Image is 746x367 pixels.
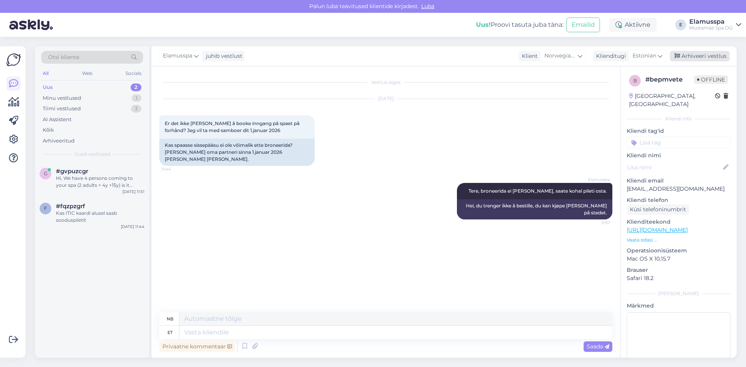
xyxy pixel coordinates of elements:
[159,139,315,166] div: Kas spaasse sissepääsu ei ole võimalik ette broneerida? [PERSON_NAME] oma partneri sinna 1.januar...
[165,120,301,133] span: Er det ikke [PERSON_NAME] å booke inngang på spaet på forhånd? Jeg vil ta med samboer dit 1.janua...
[645,75,694,84] div: # bepmvete
[627,163,722,172] input: Lisa nimi
[627,127,730,135] p: Kliendi tag'id
[43,116,71,123] div: AI Assistent
[627,266,730,274] p: Brauser
[457,199,612,219] div: Hei, du trenger ikke å bestille, du kan kjøpe [PERSON_NAME] på stedet.
[566,17,600,32] button: Emailid
[124,68,143,78] div: Socials
[593,52,626,60] div: Klienditugi
[694,75,728,84] span: Offline
[627,137,730,148] input: Lisa tag
[56,168,88,175] span: #gvpuzcgr
[167,312,173,325] div: nb
[587,343,609,350] span: Saada
[56,210,145,224] div: Kas ITIC kaardi alusel saab sooduspiletit
[633,78,637,83] span: b
[74,151,110,158] span: Uued vestlused
[629,92,715,108] div: [GEOGRAPHIC_DATA], [GEOGRAPHIC_DATA]
[41,68,50,78] div: All
[159,95,612,102] div: [DATE]
[44,170,47,176] span: g
[627,218,730,226] p: Klienditeekond
[627,274,730,282] p: Safari 18.2
[476,21,491,28] b: Uus!
[159,341,235,352] div: Privaatne kommentaar
[581,220,610,226] span: 11:57
[689,19,733,25] div: Elamusspa
[627,115,730,122] div: Kliendi info
[122,189,145,195] div: [DATE] 11:51
[131,105,141,113] div: 3
[43,137,75,145] div: Arhiveeritud
[469,188,607,194] span: Tere, broneerida ei [PERSON_NAME], saate kohal pileti osta.
[43,83,53,91] div: Uus
[633,52,656,60] span: Estonian
[670,51,730,61] div: Arhiveeri vestlus
[689,25,733,31] div: Mustamäe Spa OÜ
[43,105,81,113] div: Tiimi vestlused
[689,19,741,31] a: ElamusspaMustamäe Spa OÜ
[48,53,79,61] span: Otsi kliente
[544,52,576,60] span: Norwegian Bokmål
[44,205,47,211] span: f
[627,204,689,215] div: Küsi telefoninumbrit
[627,177,730,185] p: Kliendi email
[159,79,612,86] div: Vestlus algas
[6,52,21,67] img: Askly Logo
[203,52,242,60] div: juhib vestlust
[627,237,730,244] p: Vaata edasi ...
[581,177,610,183] span: Elamusspa
[627,226,688,233] a: [URL][DOMAIN_NAME]
[519,52,538,60] div: Klient
[476,20,563,30] div: Proovi tasuta juba täna:
[627,255,730,263] p: Mac OS X 10.15.7
[121,224,145,230] div: [DATE] 11:44
[43,94,81,102] div: Minu vestlused
[419,3,437,10] span: Luba
[43,126,54,134] div: Kõik
[132,94,141,102] div: 1
[627,290,730,297] div: [PERSON_NAME]
[675,19,686,30] div: E
[80,68,94,78] div: Web
[627,185,730,193] p: [EMAIL_ADDRESS][DOMAIN_NAME]
[627,302,730,310] p: Märkmed
[627,196,730,204] p: Kliendi telefon
[627,247,730,255] p: Operatsioonisüsteem
[627,151,730,160] p: Kliendi nimi
[609,18,657,32] div: Aktiivne
[162,166,191,172] span: 11:44
[163,52,192,60] span: Elamusspa
[56,203,85,210] span: #fqzpzgrf
[131,83,141,91] div: 2
[56,175,145,189] div: Hi, We have 4 persons coming to your spa (2 adults + 4y +15y) is it possible to book tickets to s...
[167,326,173,339] div: et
